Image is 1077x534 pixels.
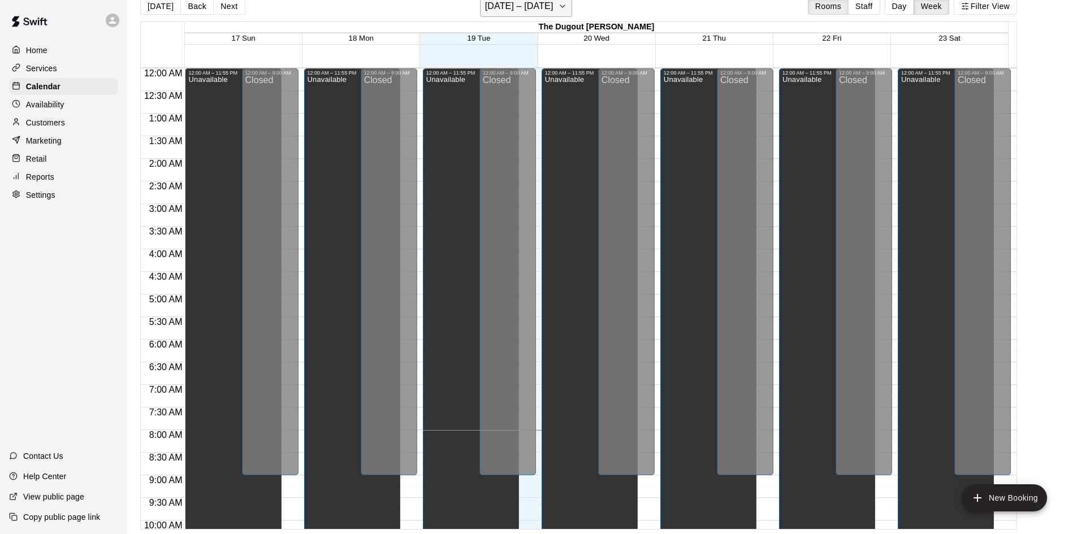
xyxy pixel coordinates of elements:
p: Help Center [23,471,66,482]
a: Retail [9,150,118,167]
div: 12:00 AM – 9:00 AM [720,70,770,76]
div: 12:00 AM – 9:00 AM: Closed [717,68,773,475]
div: 12:00 AM – 11:55 PM [782,70,872,76]
div: 12:00 AM – 11:55 PM [901,70,991,76]
span: 2:30 AM [146,181,185,191]
div: 12:00 AM – 9:00 AM: Closed [954,68,1011,475]
p: Copy public page link [23,511,100,523]
span: 5:00 AM [146,294,185,304]
span: 3:30 AM [146,227,185,236]
button: 21 Thu [703,34,726,42]
p: Marketing [26,135,62,146]
div: 12:00 AM – 9:00 AM [364,70,414,76]
a: Availability [9,96,118,113]
a: Services [9,60,118,77]
span: 8:30 AM [146,453,185,462]
div: 12:00 AM – 11:55 PM [545,70,634,76]
a: Marketing [9,132,118,149]
span: 3:00 AM [146,204,185,214]
p: Calendar [26,81,60,92]
div: Closed [602,76,651,479]
div: 12:00 AM – 11:55 PM [188,70,278,76]
button: 22 Fri [822,34,841,42]
p: Customers [26,117,65,128]
button: 19 Tue [468,34,491,42]
p: Home [26,45,47,56]
div: The Dugout [PERSON_NAME] [185,22,1008,33]
span: 1:30 AM [146,136,185,146]
span: 10:00 AM [141,520,185,530]
div: Closed [958,76,1007,479]
span: 2:00 AM [146,159,185,168]
div: 12:00 AM – 9:00 AM: Closed [242,68,299,475]
a: Reports [9,168,118,185]
p: Settings [26,189,55,201]
div: 12:00 AM – 11:55 PM [664,70,753,76]
a: Settings [9,186,118,203]
div: 12:00 AM – 9:00 AM [602,70,651,76]
p: Reports [26,171,54,183]
div: 12:00 AM – 9:00 AM: Closed [479,68,536,475]
div: 12:00 AM – 9:00 AM [839,70,889,76]
span: 5:30 AM [146,317,185,327]
span: 9:00 AM [146,475,185,485]
p: View public page [23,491,84,502]
span: 1:00 AM [146,114,185,123]
div: 12:00 AM – 11:55 PM [308,70,397,76]
a: Customers [9,114,118,131]
span: 6:00 AM [146,340,185,349]
p: Services [26,63,57,74]
span: 7:00 AM [146,385,185,394]
button: 17 Sun [232,34,256,42]
p: Contact Us [23,450,63,462]
p: Availability [26,99,64,110]
span: 7:30 AM [146,407,185,417]
div: Closed [839,76,889,479]
div: 12:00 AM – 9:00 AM [483,70,533,76]
div: Closed [245,76,295,479]
button: 18 Mon [349,34,374,42]
div: Closed [364,76,414,479]
span: 9:30 AM [146,498,185,507]
span: 12:30 AM [141,91,185,101]
button: add [962,484,1047,511]
a: Home [9,42,118,59]
div: 12:00 AM – 9:00 AM [958,70,1007,76]
span: 4:00 AM [146,249,185,259]
span: 12:00 AM [141,68,185,78]
div: Closed [720,76,770,479]
span: 4:30 AM [146,272,185,281]
button: 20 Wed [583,34,609,42]
span: 6:30 AM [146,362,185,372]
div: 12:00 AM – 11:55 PM [426,70,516,76]
p: Retail [26,153,47,164]
div: 12:00 AM – 9:00 AM: Closed [598,68,655,475]
button: 23 Sat [938,34,961,42]
div: Closed [483,76,533,479]
div: 12:00 AM – 9:00 AM: Closed [836,68,892,475]
a: Calendar [9,78,118,95]
div: 12:00 AM – 9:00 AM [245,70,295,76]
div: 12:00 AM – 9:00 AM: Closed [361,68,417,475]
span: 8:00 AM [146,430,185,440]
